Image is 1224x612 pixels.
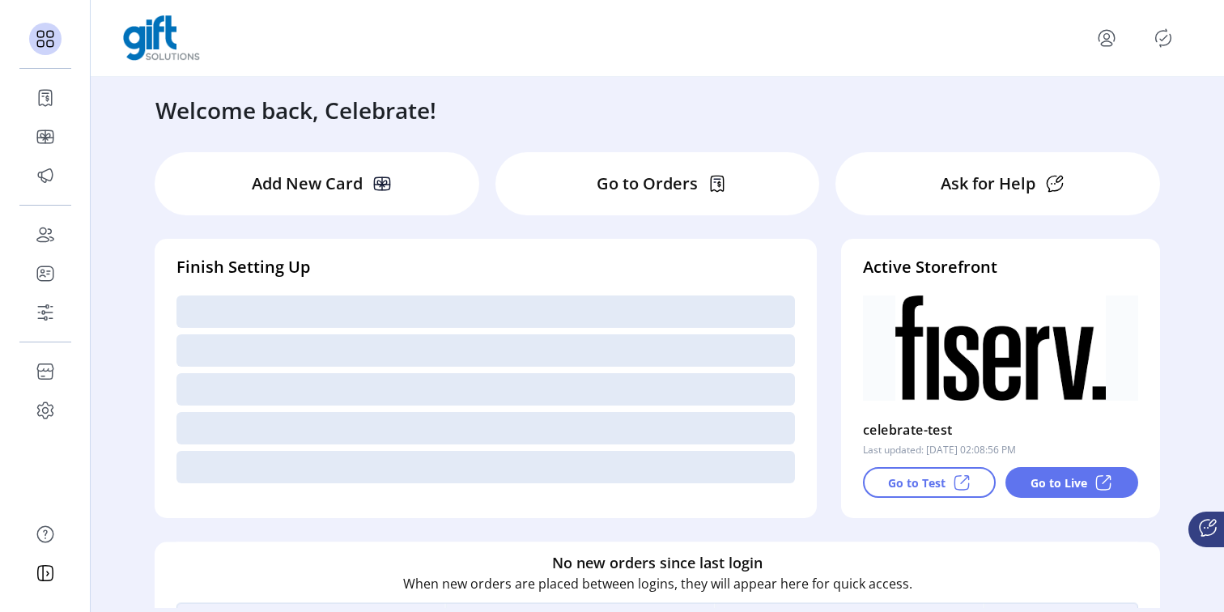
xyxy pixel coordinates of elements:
p: Ask for Help [941,172,1035,196]
h3: Welcome back, Celebrate! [155,93,436,127]
button: menu [1094,25,1120,51]
h6: No new orders since last login [552,552,763,574]
button: Publisher Panel [1150,25,1176,51]
p: celebrate-test [863,417,953,443]
p: Go to Live [1031,474,1087,491]
p: Last updated: [DATE] 02:08:56 PM [863,443,1016,457]
p: Go to Orders [597,172,698,196]
p: When new orders are placed between logins, they will appear here for quick access. [403,574,912,593]
p: Add New Card [252,172,363,196]
h4: Active Storefront [863,255,1138,279]
h4: Finish Setting Up [176,255,795,279]
img: logo [123,15,200,61]
p: Go to Test [888,474,946,491]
